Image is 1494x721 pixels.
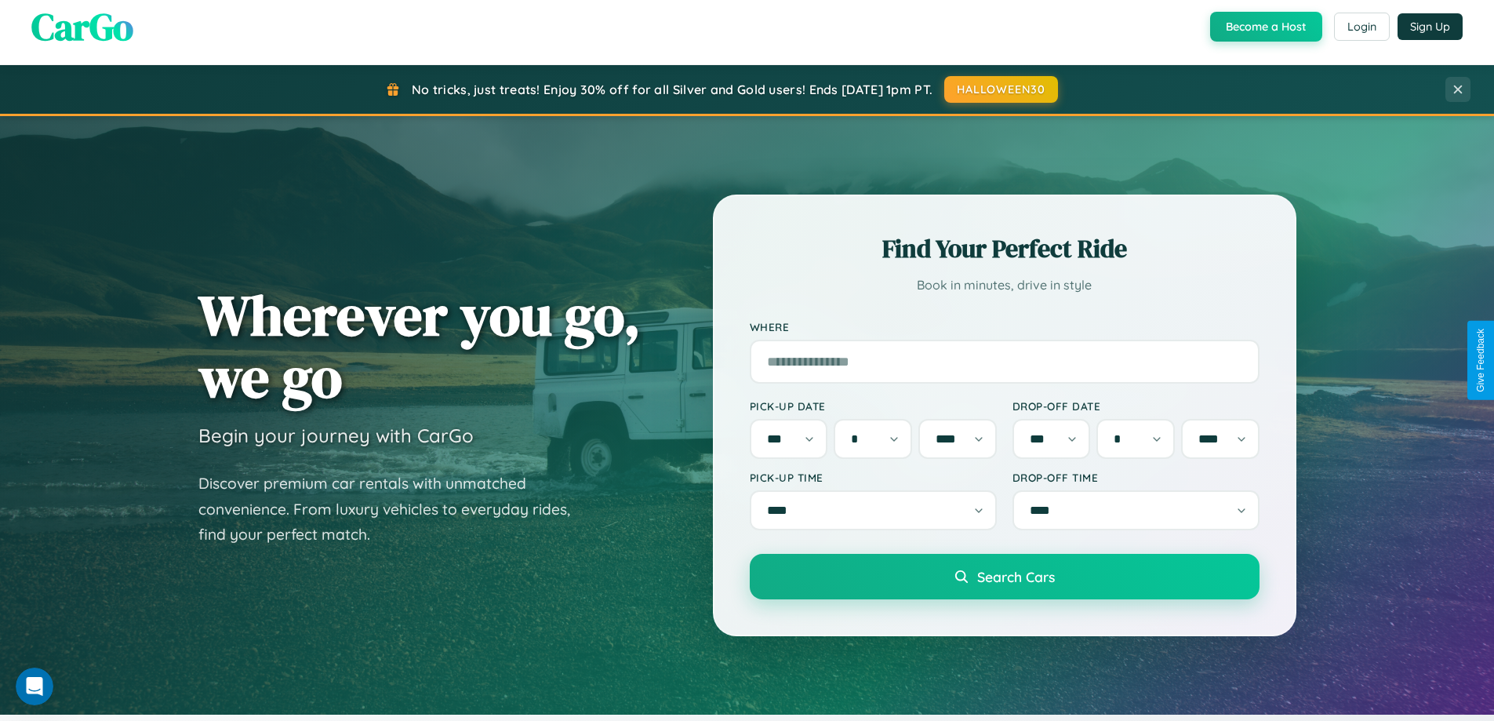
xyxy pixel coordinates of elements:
span: Search Cars [977,568,1055,585]
span: No tricks, just treats! Enjoy 30% off for all Silver and Gold users! Ends [DATE] 1pm PT. [412,82,932,97]
button: Become a Host [1210,12,1322,42]
label: Pick-up Date [750,399,997,413]
span: CarGo [31,1,133,53]
button: HALLOWEEN30 [944,76,1058,103]
p: Book in minutes, drive in style [750,274,1260,297]
div: Give Feedback [1475,329,1486,392]
button: Search Cars [750,554,1260,599]
button: Login [1334,13,1390,41]
h1: Wherever you go, we go [198,284,641,408]
h3: Begin your journey with CarGo [198,424,474,447]
label: Where [750,320,1260,333]
label: Drop-off Time [1012,471,1260,484]
iframe: Intercom live chat [16,668,53,705]
label: Drop-off Date [1012,399,1260,413]
button: Sign Up [1398,13,1463,40]
h2: Find Your Perfect Ride [750,231,1260,266]
label: Pick-up Time [750,471,997,484]
p: Discover premium car rentals with unmatched convenience. From luxury vehicles to everyday rides, ... [198,471,591,548]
